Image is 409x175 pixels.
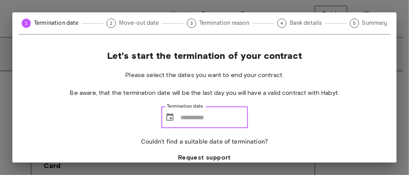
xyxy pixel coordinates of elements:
text: 3 [190,21,193,26]
span: Termination date [34,19,79,27]
text: 5 [353,21,356,26]
span: Summary [362,19,387,27]
span: Let's start the termination of your contract [107,50,302,62]
button: Choose date [162,110,178,125]
span: Be aware, that the termination date will be the last day you will have a valid contract with Habyt. [70,89,339,97]
span: Request support [178,153,231,162]
text: 1 [25,21,28,26]
span: Move-out date [119,19,159,27]
span: Please select the dates you want to end your contract. [125,71,283,79]
text: 2 [110,21,112,26]
span: Bank details [290,19,322,27]
label: Termination date [167,103,203,110]
span: Termination reason [199,19,249,27]
text: 4 [281,21,283,26]
button: Request support [172,150,237,165]
p: Couldn't find a suitable date of termination? [141,137,268,147]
